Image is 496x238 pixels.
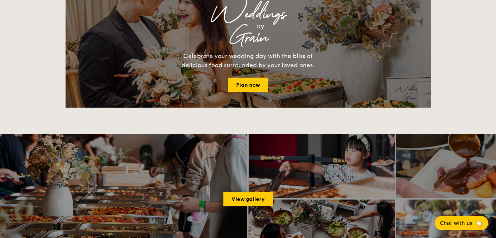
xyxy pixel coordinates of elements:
[123,8,373,20] div: Weddings
[475,219,483,227] span: 🦙
[223,192,273,206] a: View gallery
[440,220,473,226] span: Chat with us
[228,78,268,92] a: Plan now
[175,52,322,70] div: Celebrate your wedding day with the bliss of delicious food surrounded by your loved ones.
[147,20,373,32] div: by
[435,216,488,230] button: Chat with us🦙
[123,32,373,44] div: Grain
